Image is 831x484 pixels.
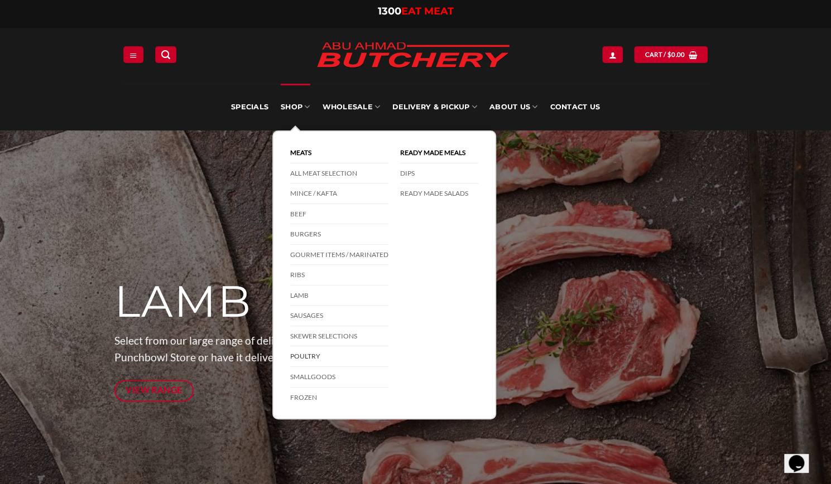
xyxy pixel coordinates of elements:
a: Sausages [290,306,388,326]
a: DIPS [400,163,478,184]
a: Ready Made Meals [400,143,478,163]
a: Poultry [290,346,388,367]
span: EAT MEAT [401,5,454,17]
a: Menu [123,46,143,62]
a: Delivery & Pickup [392,84,477,130]
a: About Us [489,84,537,130]
a: Mince / Kafta [290,183,388,204]
span: Cart / [645,50,685,60]
bdi: 0.00 [667,51,685,58]
a: All Meat Selection [290,163,388,184]
span: View Range [126,383,182,397]
a: View Range [114,380,194,401]
a: Ribs [290,265,388,285]
a: Skewer Selections [290,326,388,347]
a: Burgers [290,224,388,245]
span: $ [667,50,671,60]
span: 1300 [378,5,401,17]
a: Frozen [290,388,388,408]
a: Smallgoods [290,367,388,388]
a: 1300EAT MEAT [378,5,454,17]
a: Login [602,46,622,62]
img: Abu Ahmad Butchery [307,35,519,77]
a: SHOP [281,84,310,130]
a: Specials [231,84,268,130]
a: Search [155,46,176,62]
a: Meats [290,143,388,163]
span: Select from our large range of delicious Order online & collect from our Punchbowl Store or have ... [114,334,475,364]
a: Beef [290,204,388,225]
a: Lamb [290,285,388,306]
iframe: chat widget [784,439,820,473]
a: View cart [634,46,708,62]
a: Ready Made Salads [400,183,478,204]
span: LAMB [114,275,252,328]
a: Wholesale [322,84,380,130]
a: Gourmet Items / Marinated [290,245,388,265]
a: Contact Us [550,84,600,130]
